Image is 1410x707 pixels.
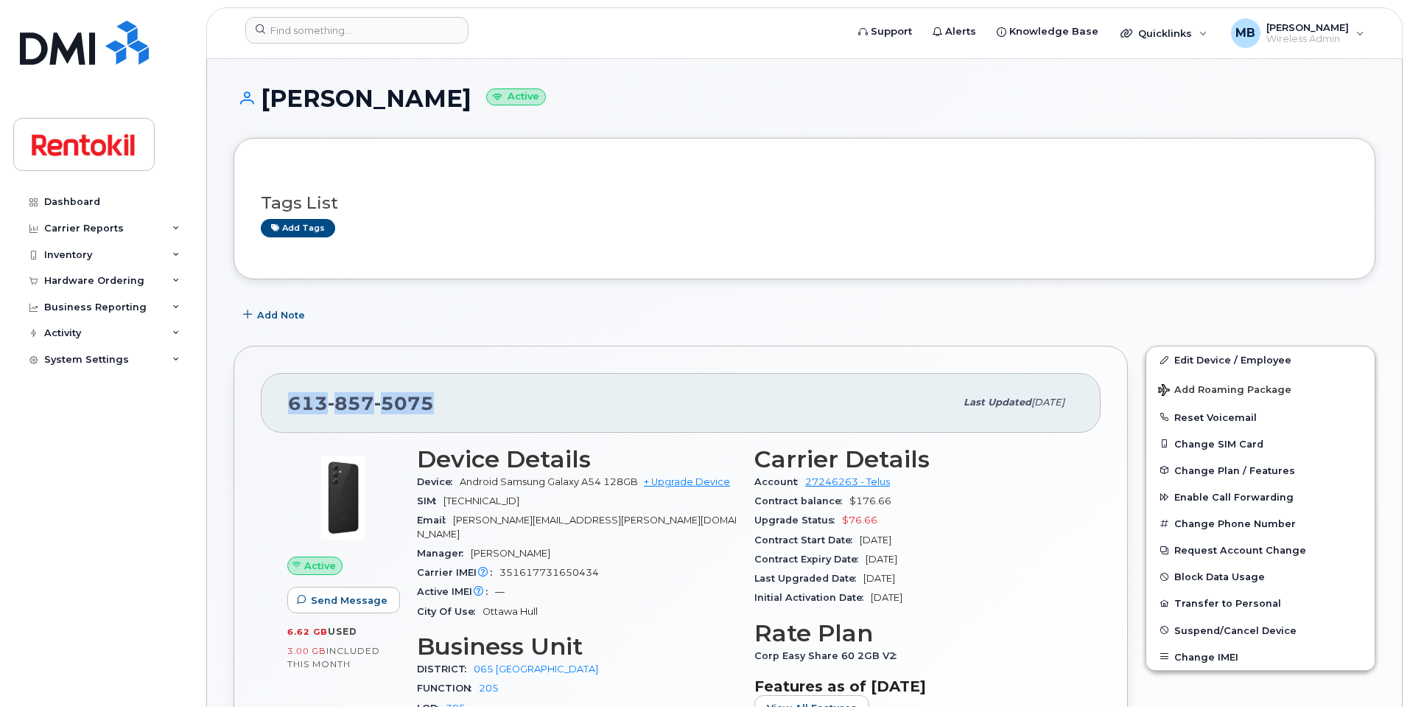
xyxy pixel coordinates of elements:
[754,515,842,526] span: Upgrade Status
[234,302,318,328] button: Add Note
[754,678,1074,695] h3: Features as of [DATE]
[1146,374,1375,404] button: Add Roaming Package
[299,453,387,542] img: image20231002-4137094-o1c1en.jpeg
[754,592,871,603] span: Initial Activation Date
[644,476,730,487] a: + Upgrade Device
[417,664,474,675] span: DISTRICT
[754,620,1074,647] h3: Rate Plan
[261,219,335,237] a: Add tags
[805,476,890,487] a: 27246263 - Telus
[471,548,550,559] span: [PERSON_NAME]
[495,586,505,597] span: —
[754,495,849,506] span: Contract balance
[860,534,891,546] span: [DATE]
[1146,484,1375,510] button: Enable Call Forwarding
[486,88,546,105] small: Active
[261,194,1348,212] h3: Tags List
[287,587,400,613] button: Send Message
[499,567,599,578] span: 351617731650434
[754,650,904,661] span: Corp Easy Share 60 2GB V2
[754,573,863,584] span: Last Upgraded Date
[1146,404,1375,431] button: Reset Voicemail
[1146,644,1375,670] button: Change IMEI
[417,515,453,526] span: Email
[1174,624,1297,635] span: Suspend/Cancel Device
[417,606,483,617] span: City Of Use
[304,559,336,573] span: Active
[287,645,380,669] span: included this month
[1146,590,1375,616] button: Transfer to Personal
[866,554,897,565] span: [DATE]
[417,586,495,597] span: Active IMEI
[1146,457,1375,484] button: Change Plan / Features
[311,593,387,607] span: Send Message
[234,86,1375,111] h1: [PERSON_NAME]
[483,606,538,617] span: Ottawa Hull
[1146,563,1375,590] button: Block Data Usage
[964,397,1031,408] span: Last updated
[288,392,434,414] span: 613
[417,567,499,578] span: Carrier IMEI
[257,308,305,322] span: Add Note
[754,446,1074,473] h3: Carrier Details
[871,592,902,603] span: [DATE]
[479,683,499,694] a: 205
[1146,431,1375,457] button: Change SIM Card
[417,683,479,694] span: FUNCTION
[417,515,737,539] span: [PERSON_NAME][EMAIL_ADDRESS][PERSON_NAME][DOMAIN_NAME]
[287,646,326,656] span: 3.00 GB
[328,626,357,637] span: used
[1174,464,1295,476] span: Change Plan / Features
[842,515,877,526] span: $76.66
[849,495,891,506] span: $176.66
[374,392,434,414] span: 5075
[1146,617,1375,644] button: Suspend/Cancel Device
[417,495,443,506] span: SIM
[443,495,519,506] span: [TECHNICAL_ID]
[417,476,460,487] span: Device
[474,664,598,675] a: 065 [GEOGRAPHIC_DATA]
[1146,346,1375,373] a: Edit Device / Employee
[1158,384,1291,398] span: Add Roaming Package
[460,476,638,487] span: Android Samsung Galaxy A54 128GB
[287,627,328,637] span: 6.62 GB
[754,476,805,487] span: Account
[754,554,866,565] span: Contract Expiry Date
[1031,397,1064,408] span: [DATE]
[754,534,860,546] span: Contract Start Date
[863,573,895,584] span: [DATE]
[417,633,737,660] h3: Business Unit
[417,548,471,559] span: Manager
[417,446,737,473] h3: Device Details
[328,392,374,414] span: 857
[1146,537,1375,563] button: Request Account Change
[1174,492,1294,503] span: Enable Call Forwarding
[1146,510,1375,537] button: Change Phone Number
